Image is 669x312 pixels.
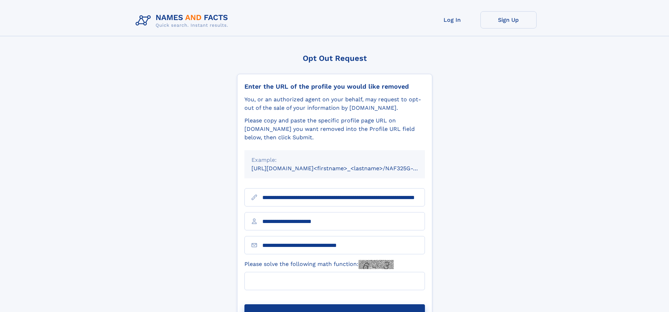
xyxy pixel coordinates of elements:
label: Please solve the following math function: [244,260,394,269]
a: Sign Up [480,11,537,28]
img: Logo Names and Facts [133,11,234,30]
small: [URL][DOMAIN_NAME]<firstname>_<lastname>/NAF325G-xxxxxxxx [251,165,438,172]
div: Opt Out Request [237,54,432,63]
div: Please copy and paste the specific profile page URL on [DOMAIN_NAME] you want removed into the Pr... [244,116,425,142]
div: Example: [251,156,418,164]
div: Enter the URL of the profile you would like removed [244,83,425,90]
div: You, or an authorized agent on your behalf, may request to opt-out of the sale of your informatio... [244,95,425,112]
a: Log In [424,11,480,28]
